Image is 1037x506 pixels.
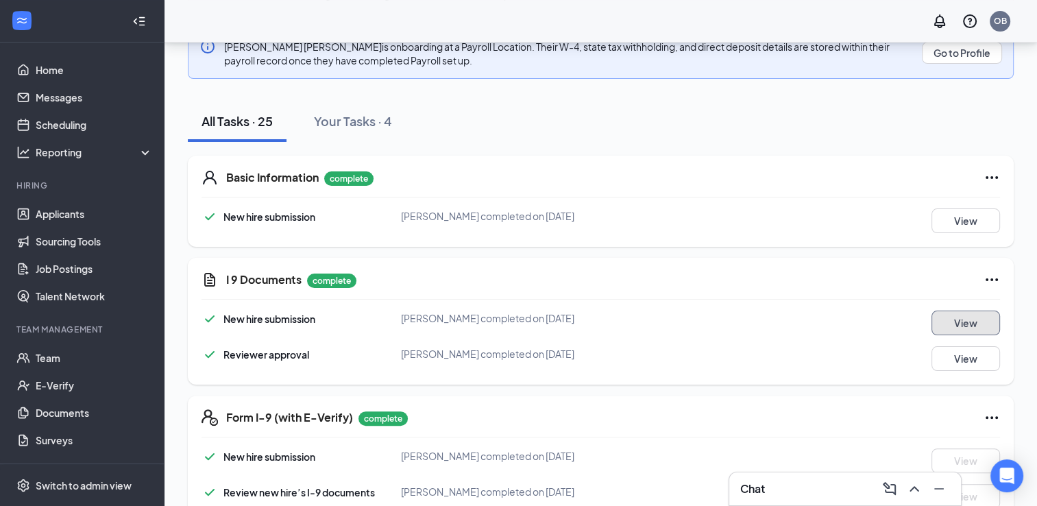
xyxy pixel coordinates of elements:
[202,409,218,426] svg: FormI9EVerifyIcon
[223,313,315,325] span: New hire submission
[226,410,353,425] h5: Form I-9 (with E-Verify)
[132,14,146,28] svg: Collapse
[314,112,392,130] div: Your Tasks · 4
[740,481,765,496] h3: Chat
[401,210,574,222] span: [PERSON_NAME] completed on [DATE]
[16,145,30,159] svg: Analysis
[226,170,319,185] h5: Basic Information
[358,411,408,426] p: complete
[994,15,1007,27] div: OB
[202,484,218,501] svg: Checkmark
[223,486,375,498] span: Review new hire’s I-9 documents
[36,344,153,372] a: Team
[202,448,218,465] svg: Checkmark
[931,481,947,497] svg: Minimize
[36,84,153,111] a: Messages
[202,169,218,186] svg: User
[16,479,30,492] svg: Settings
[990,459,1023,492] div: Open Intercom Messenger
[36,145,154,159] div: Reporting
[401,348,574,360] span: [PERSON_NAME] completed on [DATE]
[36,399,153,426] a: Documents
[202,272,218,288] svg: CustomFormIcon
[931,208,1000,233] button: View
[36,200,153,228] a: Applicants
[15,14,29,27] svg: WorkstreamLogo
[36,56,153,84] a: Home
[984,409,1000,426] svg: Ellipses
[401,485,574,498] span: [PERSON_NAME] completed on [DATE]
[36,111,153,138] a: Scheduling
[401,450,574,462] span: [PERSON_NAME] completed on [DATE]
[36,479,132,492] div: Switch to admin view
[401,312,574,324] span: [PERSON_NAME] completed on [DATE]
[906,481,923,497] svg: ChevronUp
[984,272,1000,288] svg: Ellipses
[931,346,1000,371] button: View
[962,13,978,29] svg: QuestionInfo
[202,208,218,225] svg: Checkmark
[223,348,309,361] span: Reviewer approval
[984,169,1000,186] svg: Ellipses
[36,372,153,399] a: E-Verify
[202,112,273,130] div: All Tasks · 25
[16,324,150,335] div: Team Management
[36,282,153,310] a: Talent Network
[16,180,150,191] div: Hiring
[226,272,302,287] h5: I 9 Documents
[223,450,315,463] span: New hire submission
[36,228,153,255] a: Sourcing Tools
[36,426,153,454] a: Surveys
[879,478,901,500] button: ComposeMessage
[324,171,374,186] p: complete
[931,13,948,29] svg: Notifications
[928,478,950,500] button: Minimize
[202,346,218,363] svg: Checkmark
[199,38,216,55] svg: Info
[223,210,315,223] span: New hire submission
[931,448,1000,473] button: View
[202,311,218,327] svg: Checkmark
[307,274,356,288] p: complete
[881,481,898,497] svg: ComposeMessage
[931,311,1000,335] button: View
[36,255,153,282] a: Job Postings
[903,478,925,500] button: ChevronUp
[922,42,1002,64] button: Go to Profile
